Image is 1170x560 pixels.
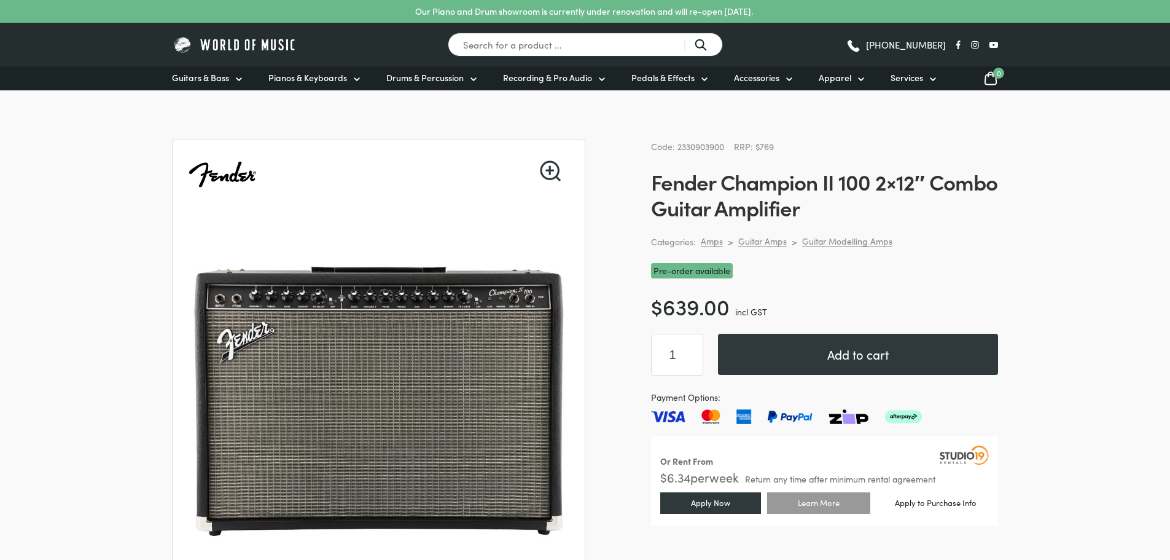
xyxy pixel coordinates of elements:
[940,446,989,464] img: Studio19 Rentals
[415,5,753,18] p: Our Piano and Drum showroom is currently under renovation and will re-open [DATE].
[651,263,733,278] span: Pre-order available
[660,454,713,468] div: Or Rent From
[866,40,946,49] span: [PHONE_NUMBER]
[690,468,739,486] span: per week
[792,236,797,247] div: >
[891,71,923,84] span: Services
[386,71,464,84] span: Drums & Percussion
[660,492,761,514] a: Apply Now
[876,494,995,512] a: Apply to Purchase Info
[734,140,774,152] span: RRP: $769
[172,71,229,84] span: Guitars & Bass
[728,236,733,247] div: >
[651,409,922,424] img: Pay with Master card, Visa, American Express and Paypal
[745,475,935,483] span: Return any time after minimum rental agreement
[767,492,870,514] a: Learn More
[802,235,892,247] a: Guitar Modelling Amps
[660,468,690,486] span: $ 6.34
[1115,505,1170,560] iframe: Chat with our support team
[503,71,592,84] span: Recording & Pro Audio
[540,160,561,181] a: View full-screen image gallery
[172,35,298,54] img: World of Music
[701,235,723,247] a: Amps
[268,71,347,84] span: Pianos & Keyboards
[651,235,696,249] span: Categories:
[651,390,998,404] span: Payment Options:
[651,140,724,152] span: Code: 2330903900
[651,334,703,376] input: Product quantity
[734,71,779,84] span: Accessories
[738,235,787,247] a: Guitar Amps
[651,168,998,220] h1: Fender Champion II 100 2×12″ Combo Guitar Amplifier
[718,334,998,375] button: Add to cart
[819,71,851,84] span: Apparel
[993,68,1004,79] span: 0
[735,306,767,318] span: incl GST
[187,140,257,210] img: Fender
[651,291,730,321] bdi: 639.00
[846,36,946,54] a: [PHONE_NUMBER]
[631,71,695,84] span: Pedals & Effects
[448,33,723,57] input: Search for a product ...
[651,291,663,321] span: $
